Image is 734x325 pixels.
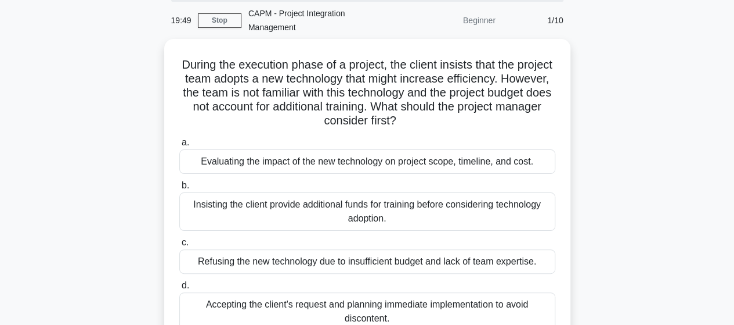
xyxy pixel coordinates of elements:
[241,2,401,39] div: CAPM - Project Integration Management
[182,280,189,290] span: d.
[182,237,189,247] span: c.
[182,180,189,190] span: b.
[179,249,555,274] div: Refusing the new technology due to insufficient budget and lack of team expertise.
[198,13,241,28] a: Stop
[164,9,198,32] div: 19:49
[182,137,189,147] span: a.
[502,9,570,32] div: 1/10
[179,192,555,231] div: Insisting the client provide additional funds for training before considering technology adoption.
[178,58,556,128] h5: During the execution phase of a project, the client insists that the project team adopts a new te...
[179,149,555,174] div: Evaluating the impact of the new technology on project scope, timeline, and cost.
[401,9,502,32] div: Beginner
